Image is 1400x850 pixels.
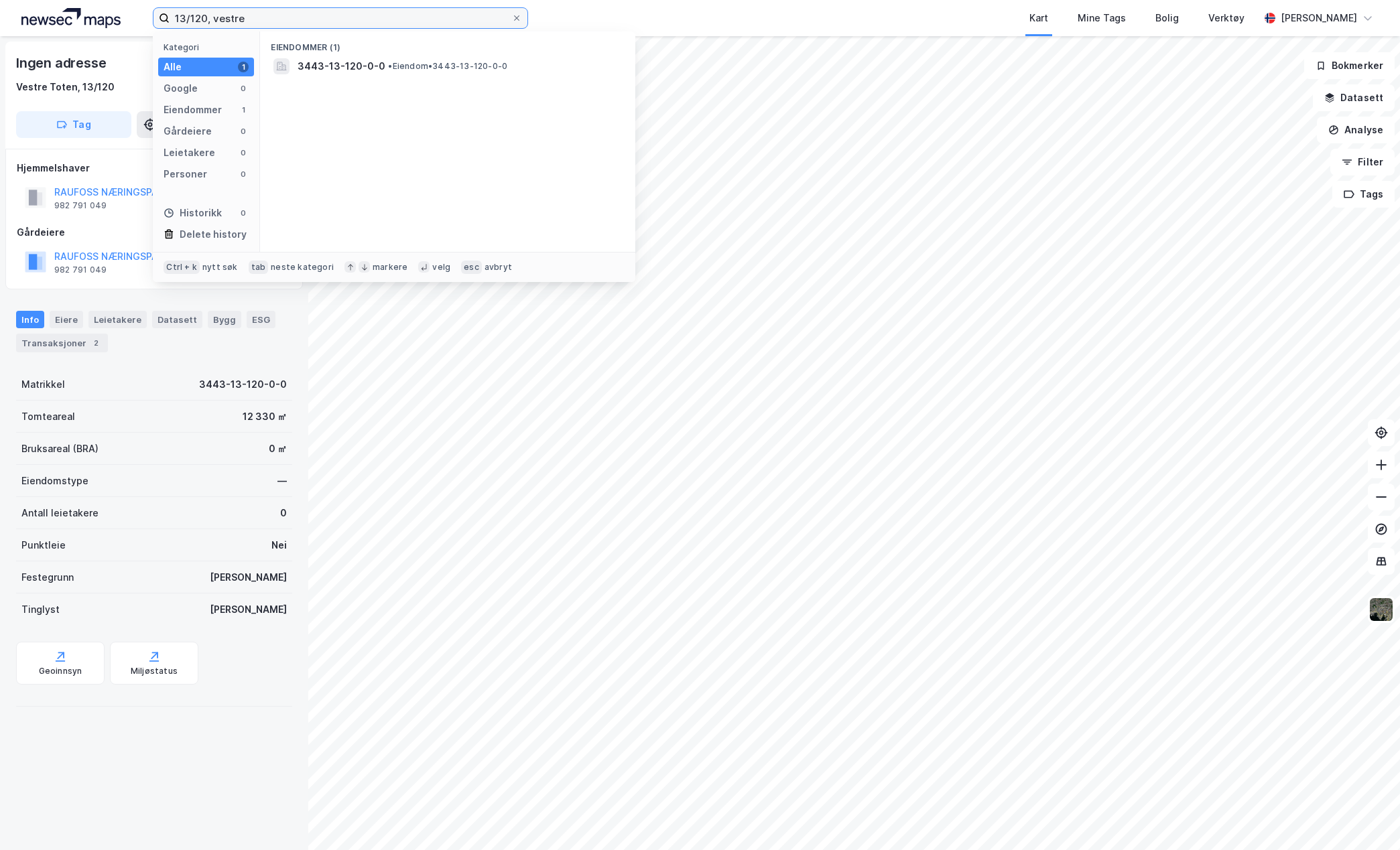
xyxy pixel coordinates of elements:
[1208,10,1245,26] div: Verktøy
[1304,52,1395,79] button: Bokmerker
[280,505,287,521] div: 0
[238,104,249,115] div: 1
[21,473,88,489] div: Eiendomstype
[17,224,292,240] div: Gårdeiere
[269,441,287,457] div: 0 ㎡
[16,79,115,95] div: Vestre Toten, 13/120
[1333,786,1400,850] iframe: Chat Widget
[271,262,334,273] div: neste kategori
[199,376,287,393] div: 3443-13-120-0-0
[164,261,200,274] div: Ctrl + k
[21,441,99,457] div: Bruksareal (BRA)
[388,61,507,72] span: Eiendom • 3443-13-120-0-0
[1313,84,1395,111] button: Datasett
[21,505,99,521] div: Antall leietakere
[238,208,249,218] div: 0
[54,265,107,275] div: 982 791 049
[432,262,450,273] div: velg
[89,336,103,350] div: 2
[39,666,82,677] div: Geoinnsyn
[1333,786,1400,850] div: Kontrollprogram for chat
[16,52,109,74] div: Ingen adresse
[238,126,249,137] div: 0
[208,311,241,328] div: Bygg
[260,31,635,56] div: Eiendommer (1)
[1078,10,1126,26] div: Mine Tags
[88,311,147,328] div: Leietakere
[388,61,392,71] span: •
[271,537,287,553] div: Nei
[21,8,121,28] img: logo.a4113a55bc3d86da70a041830d287a7e.svg
[247,311,275,328] div: ESG
[238,62,249,72] div: 1
[164,59,182,75] div: Alle
[180,226,247,242] div: Delete history
[238,83,249,94] div: 0
[1332,181,1395,208] button: Tags
[21,537,66,553] div: Punktleie
[210,569,287,585] div: [PERSON_NAME]
[164,102,222,118] div: Eiendommer
[238,147,249,158] div: 0
[202,262,238,273] div: nytt søk
[21,376,65,393] div: Matrikkel
[1369,597,1394,622] img: 9k=
[164,166,207,182] div: Personer
[21,409,75,425] div: Tomteareal
[461,261,482,274] div: esc
[50,311,83,328] div: Eiere
[21,601,60,618] div: Tinglyst
[373,262,407,273] div: markere
[164,205,222,221] div: Historikk
[1281,10,1357,26] div: [PERSON_NAME]
[1317,117,1395,143] button: Analyse
[170,8,511,28] input: Søk på adresse, matrikkel, gårdeiere, leietakere eller personer
[54,200,107,211] div: 982 791 049
[16,311,44,328] div: Info
[21,569,74,585] div: Festegrunn
[1029,10,1048,26] div: Kart
[485,262,512,273] div: avbryt
[277,473,287,489] div: —
[164,145,215,161] div: Leietakere
[164,123,212,139] div: Gårdeiere
[164,80,198,96] div: Google
[1155,10,1179,26] div: Bolig
[210,601,287,618] div: [PERSON_NAME]
[298,58,385,74] span: 3443-13-120-0-0
[164,42,254,52] div: Kategori
[17,160,292,176] div: Hjemmelshaver
[243,409,287,425] div: 12 330 ㎡
[1330,149,1395,175] button: Filter
[131,666,178,677] div: Miljøstatus
[16,111,131,138] button: Tag
[16,334,108,352] div: Transaksjoner
[152,311,202,328] div: Datasett
[249,261,269,274] div: tab
[238,169,249,180] div: 0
